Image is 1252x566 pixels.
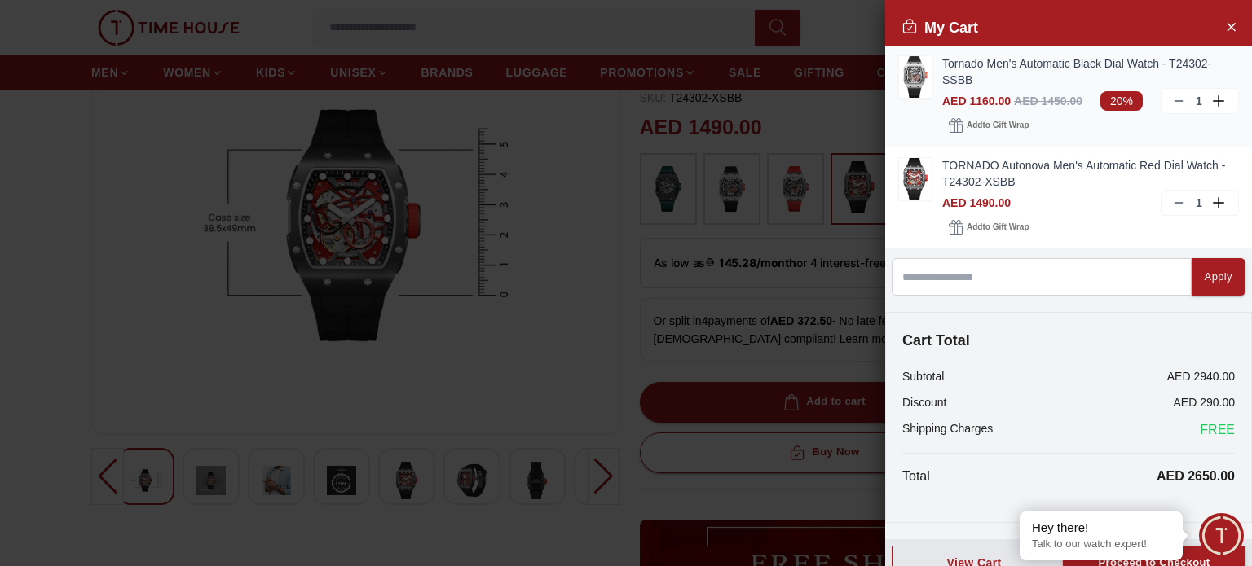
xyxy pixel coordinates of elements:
[1032,537,1170,551] p: Talk to our watch expert!
[899,56,932,98] img: ...
[942,157,1239,190] a: TORNADO Autonova Men's Automatic Red Dial Watch - T24302-XSBB
[1174,394,1236,410] p: AED 290.00
[902,16,978,39] h2: My Cart
[1192,258,1245,296] button: Apply
[942,196,1011,209] span: AED 1490.00
[1014,94,1082,107] span: AED 1450.00
[899,158,932,200] img: ...
[942,55,1239,88] a: Tornado Men's Automatic Black Dial Watch - T24302-SSBB
[1200,420,1235,440] span: FREE
[902,368,944,384] p: Subtotal
[1218,13,1244,39] button: Close Account
[1032,520,1170,536] div: Hey there!
[1100,91,1143,111] span: 20%
[1192,195,1206,211] p: 1
[1205,268,1232,287] div: Apply
[902,420,993,440] p: Shipping Charges
[942,216,1035,239] button: Addto Gift Wrap
[967,117,1029,134] span: Add to Gift Wrap
[902,329,1235,352] h4: Cart Total
[902,394,946,410] p: Discount
[1167,368,1235,384] p: AED 2940.00
[1192,93,1206,109] p: 1
[1157,467,1235,486] p: AED 2650.00
[967,219,1029,235] span: Add to Gift Wrap
[902,467,930,486] p: Total
[942,114,1035,137] button: Addto Gift Wrap
[1199,513,1244,558] div: Chat Widget
[942,94,1011,107] span: AED 1160.00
